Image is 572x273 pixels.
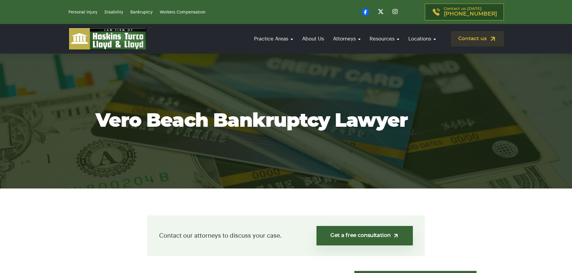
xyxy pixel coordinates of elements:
a: Resources [367,30,402,47]
a: Practice Areas [251,30,296,47]
a: Personal Injury [68,10,97,14]
img: arrow-up-right-light.svg [393,233,399,239]
a: Bankruptcy [130,10,153,14]
a: Contact us [451,31,504,46]
p: Contact us [DATE] [444,7,497,17]
a: Contact us [DATE][PHONE_NUMBER] [425,4,504,20]
a: Attorneys [330,30,364,47]
img: logo [68,28,147,50]
a: Disability [104,10,123,14]
h1: Vero Beach Bankruptcy Lawyer [95,111,477,132]
a: Locations [405,30,439,47]
span: [PHONE_NUMBER] [444,11,497,17]
a: About Us [299,30,327,47]
a: Workers Compensation [160,10,205,14]
div: Contact our attorneys to discuss your case. [147,215,425,256]
a: Get a free consultation [316,226,413,245]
